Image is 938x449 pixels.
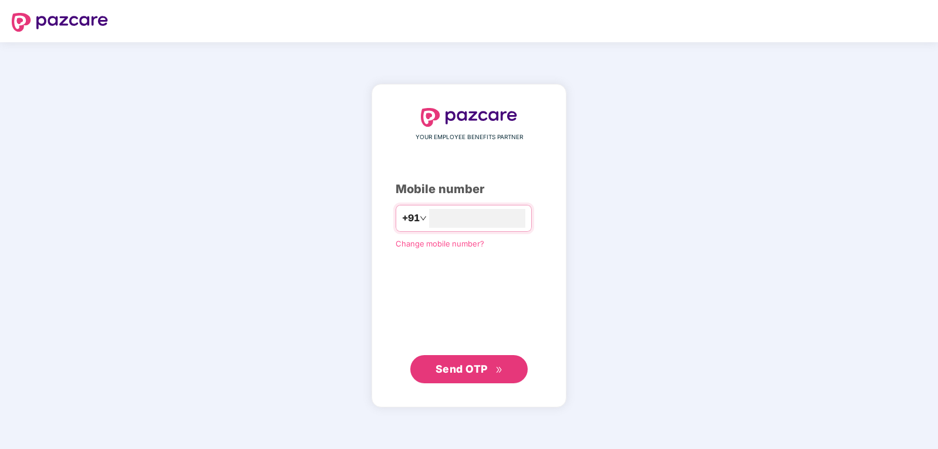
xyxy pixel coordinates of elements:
[436,363,488,375] span: Send OTP
[421,108,517,127] img: logo
[410,355,528,383] button: Send OTPdouble-right
[416,133,523,142] span: YOUR EMPLOYEE BENEFITS PARTNER
[396,180,542,198] div: Mobile number
[396,239,484,248] a: Change mobile number?
[12,13,108,32] img: logo
[420,215,427,222] span: down
[402,211,420,225] span: +91
[495,366,503,374] span: double-right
